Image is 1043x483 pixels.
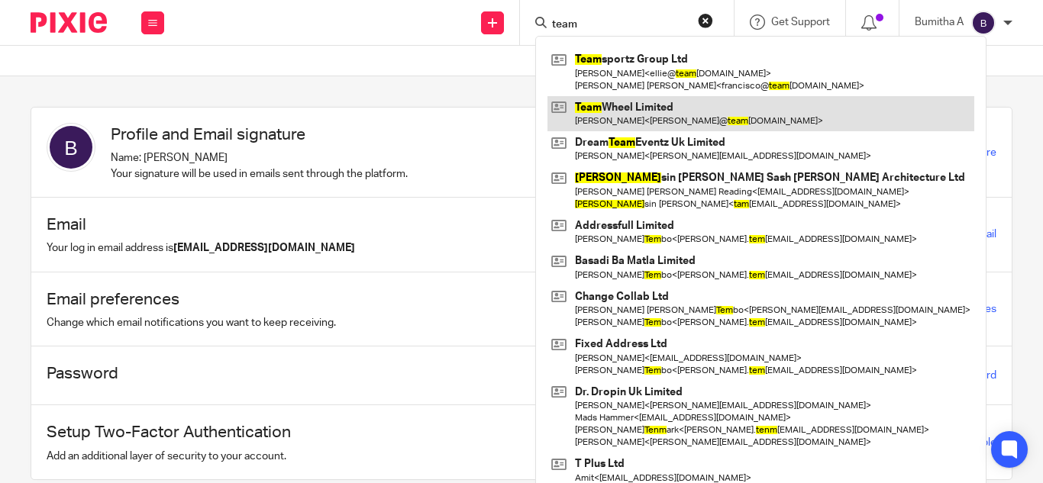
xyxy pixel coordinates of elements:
p: Your log in email address is [47,240,355,256]
p: Add an additional layer of security to your account. [47,449,291,464]
h1: Email preferences [47,288,336,311]
button: Clear [698,13,713,28]
h1: Profile and Email signature [111,123,408,147]
input: Search [551,18,688,32]
h1: Email [47,213,355,237]
h1: Password [47,362,118,385]
b: [EMAIL_ADDRESS][DOMAIN_NAME] [173,243,355,253]
p: Bumitha A [915,14,964,30]
img: svg%3E [971,11,996,35]
p: Change which email notifications you want to keep receiving. [47,315,336,330]
img: Pixie [31,12,107,33]
h1: Setup Two-Factor Authentication [47,420,291,444]
p: Name: [PERSON_NAME] Your signature will be used in emails sent through the platform. [111,150,408,182]
span: Get Support [771,17,830,27]
img: svg%3E [47,123,95,172]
